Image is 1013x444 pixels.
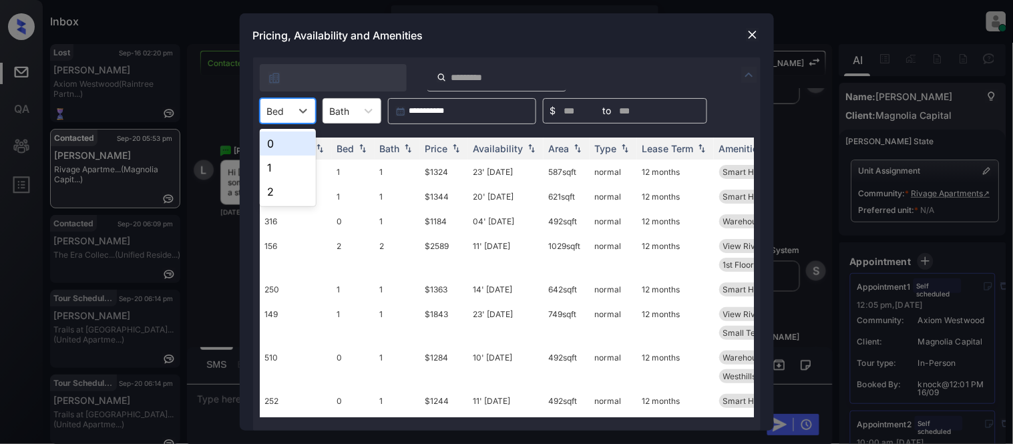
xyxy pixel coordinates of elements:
td: $1184 [420,209,468,234]
img: sorting [571,144,584,154]
td: 12 months [637,160,714,184]
td: 1 [332,160,375,184]
img: sorting [695,144,708,154]
td: 250 [260,277,332,302]
img: sorting [525,144,538,154]
div: Bath [380,143,400,154]
td: 1 [375,184,420,209]
td: 12 months [637,209,714,234]
td: 621 sqft [544,184,590,209]
td: 20' [DATE] [468,184,544,209]
img: close [746,28,759,41]
div: Type [595,143,617,154]
div: Pricing, Availability and Amenities [240,13,774,57]
td: $1244 [420,389,468,413]
td: 1 [375,345,420,389]
td: 0 [332,345,375,389]
span: to [603,103,612,118]
td: 1 [375,160,420,184]
img: icon-zuma [437,71,447,83]
img: sorting [449,144,463,154]
div: 0 [260,132,316,156]
td: normal [590,277,637,302]
td: 156 [260,234,332,277]
td: 12 months [637,277,714,302]
td: $1324 [420,160,468,184]
img: sorting [401,144,415,154]
span: $ [550,103,556,118]
span: Small Terrace [723,328,777,338]
td: 149 [260,302,332,345]
img: icon-zuma [268,71,281,85]
td: normal [590,413,637,438]
td: 10' [DATE] [468,345,544,389]
span: View River [723,241,764,251]
td: 14' [DATE] [468,277,544,302]
img: icon-zuma [741,67,757,83]
td: 0 [332,389,375,413]
span: Smart Home Enab... [723,284,798,294]
td: 1 [332,277,375,302]
td: normal [590,160,637,184]
td: 252 [260,389,332,413]
td: 642 sqft [544,277,590,302]
span: View River [723,309,764,319]
span: Smart Home Enab... [723,396,798,406]
td: normal [590,184,637,209]
span: Warehouse View ... [723,216,795,226]
td: 12 months [637,413,714,438]
td: 608 [260,413,332,438]
div: Availability [473,143,524,154]
td: normal [590,234,637,277]
td: 1 [375,209,420,234]
td: normal [590,302,637,345]
td: $2589 [420,234,468,277]
td: $1363 [420,277,468,302]
td: 492 sqft [544,389,590,413]
td: 492 sqft [544,413,590,438]
td: 316 [260,209,332,234]
td: 1 [375,277,420,302]
td: 2 [332,234,375,277]
td: 1 [375,413,420,438]
div: Bed [337,143,355,154]
div: Price [425,143,448,154]
td: 492 sqft [544,209,590,234]
td: normal [590,345,637,389]
td: 12 months [637,184,714,209]
div: Lease Term [642,143,694,154]
span: 1st Floor 2BR [723,260,772,270]
div: 2 [260,180,316,204]
div: 1 [260,156,316,180]
span: Smart Home Enab... [723,167,798,177]
td: 12 months [637,389,714,413]
td: 12 months [637,345,714,389]
td: normal [590,209,637,234]
td: normal [590,389,637,413]
td: $1284 [420,345,468,389]
td: 1029 sqft [544,234,590,277]
td: 12 months [637,234,714,277]
td: 0 [332,413,375,438]
div: Amenities [719,143,764,154]
td: 13' [DATE] [468,413,544,438]
td: 1 [332,302,375,345]
td: $1843 [420,302,468,345]
td: 1 [375,302,420,345]
td: 510 [260,345,332,389]
td: 492 sqft [544,345,590,389]
img: sorting [618,144,632,154]
td: 587 sqft [544,160,590,184]
td: 04' [DATE] [468,209,544,234]
div: Area [549,143,570,154]
td: 1 [375,389,420,413]
td: 11' [DATE] [468,389,544,413]
td: 749 sqft [544,302,590,345]
span: Warehouse View ... [723,353,795,363]
td: 11' [DATE] [468,234,544,277]
td: $1344 [420,184,468,209]
td: 23' [DATE] [468,302,544,345]
td: 12 months [637,302,714,345]
td: 2 [375,234,420,277]
span: Westhills - STU [723,371,781,381]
